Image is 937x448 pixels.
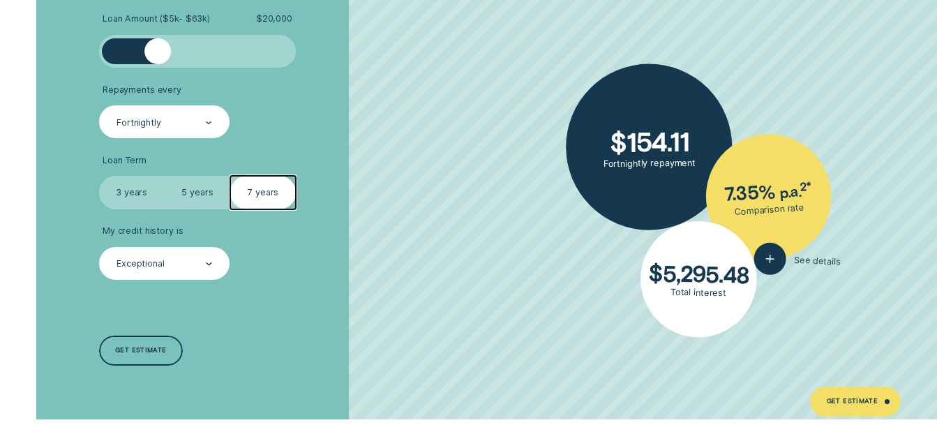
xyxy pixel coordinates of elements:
[103,225,183,237] span: My credit history is
[165,176,230,209] label: 5 years
[754,242,841,278] button: See details
[103,13,210,24] span: Loan Amount ( $5k - $63k )
[99,336,183,365] a: Get estimate
[256,13,292,24] span: $ 20,000
[794,255,841,267] span: See details
[103,155,147,166] span: Loan Term
[103,84,181,96] span: Repayments every
[810,387,901,416] a: Get Estimate
[99,176,165,209] label: 3 years
[117,259,165,270] div: Exceptional
[117,117,161,128] div: Fortnightly
[230,176,296,209] label: 7 years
